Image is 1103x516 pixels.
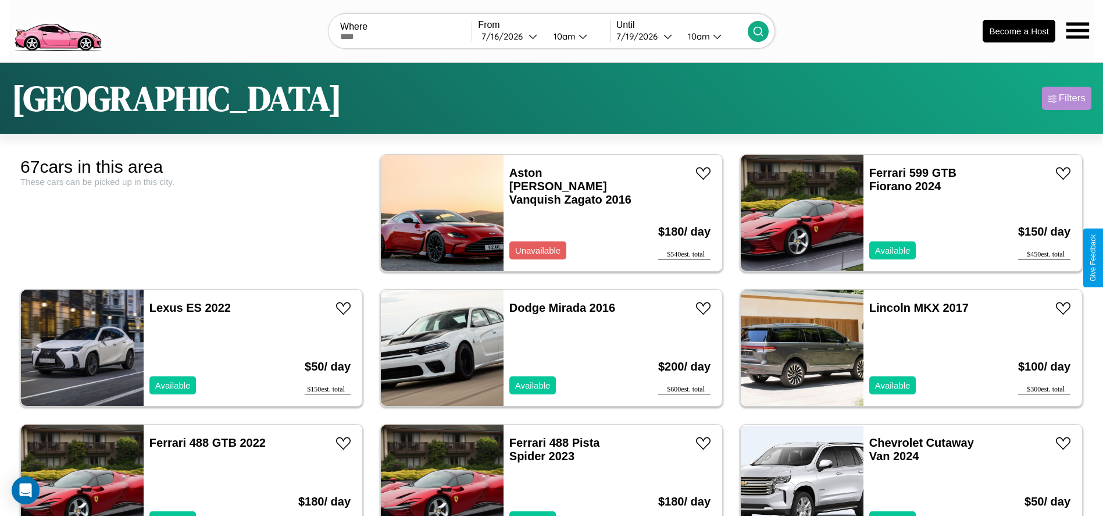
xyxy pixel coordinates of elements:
a: Ferrari 488 Pista Spider 2023 [509,436,600,462]
div: $ 600 est. total [658,385,711,394]
div: $ 450 est. total [1018,250,1070,259]
a: Ferrari 599 GTB Fiorano 2024 [869,166,956,193]
div: $ 150 est. total [305,385,351,394]
div: These cars can be picked up in this city. [20,177,363,187]
h3: $ 150 / day [1018,213,1070,250]
h3: $ 100 / day [1018,348,1070,385]
a: Ferrari 488 GTB 2022 [149,436,266,449]
button: Become a Host [983,20,1055,42]
h3: $ 50 / day [305,348,351,385]
p: Available [875,378,911,393]
div: Filters [1059,92,1086,104]
a: Dodge Mirada 2016 [509,301,615,314]
div: 10am [682,31,713,42]
div: 10am [548,31,579,42]
label: From [478,20,609,30]
p: Available [875,243,911,258]
button: Filters [1042,87,1091,110]
a: Lincoln MKX 2017 [869,301,969,314]
div: $ 300 est. total [1018,385,1070,394]
div: 7 / 19 / 2026 [616,31,663,42]
h1: [GEOGRAPHIC_DATA] [12,74,342,122]
div: Open Intercom Messenger [12,476,40,504]
p: Available [515,378,551,393]
div: $ 540 est. total [658,250,711,259]
button: 7/16/2026 [478,30,544,42]
a: Lexus ES 2022 [149,301,231,314]
h3: $ 180 / day [658,213,711,250]
button: 10am [679,30,748,42]
button: 10am [544,30,610,42]
label: Where [340,22,472,32]
p: Available [155,378,191,393]
a: Chevrolet Cutaway Van 2024 [869,436,974,462]
p: Unavailable [515,243,561,258]
h3: $ 200 / day [658,348,711,385]
a: Aston [PERSON_NAME] Vanquish Zagato 2016 [509,166,631,206]
label: Until [616,20,748,30]
img: logo [9,6,106,54]
div: Give Feedback [1089,234,1097,282]
div: 7 / 16 / 2026 [481,31,529,42]
div: 67 cars in this area [20,157,363,177]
